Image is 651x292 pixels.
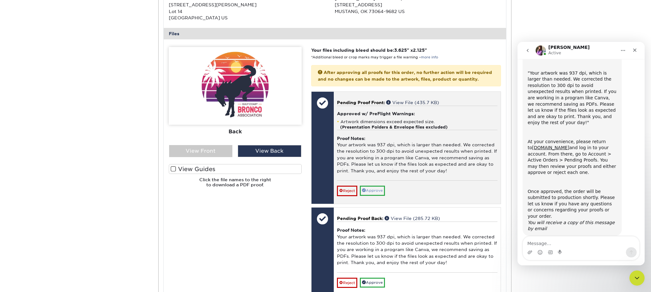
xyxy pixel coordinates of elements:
a: Reject [337,278,357,288]
span: Pending Proof Front: [337,100,385,105]
button: Gif picker [30,208,35,213]
iframe: To enrich screen reader interactions, please activate Accessibility in Grammarly extension settings [629,270,645,286]
div: View Back [238,145,301,157]
label: View Guides [169,164,302,174]
h6: Click the file names to the right to download a PDF proof. [169,177,302,193]
strong: Proof Notes: [337,228,365,233]
iframe: To enrich screen reader interactions, please activate Accessibility in Grammarly extension settings [517,42,645,265]
i: You will receive a copy of this message by email [10,178,97,189]
a: View File (285.72 KB) [385,216,440,221]
div: Back [169,125,302,139]
a: [DOMAIN_NAME] [15,103,52,108]
div: View Front [169,145,233,157]
small: *Additional bleed or crop marks may trigger a file warning – [311,55,438,59]
span: Pending Proof Back: [337,216,383,221]
strong: (Presentation Folders & Envelope files excluded) [340,125,448,129]
strong: After approving all proofs for this order, no further action will be required and no changes can ... [318,70,492,81]
a: View File (435.7 KB) [386,100,439,105]
button: Upload attachment [10,208,15,213]
a: Approve [360,186,385,196]
button: Emoji picker [20,208,25,213]
div: Your artwork was 937 dpi, which is larger than needed. We corrected the resolution to 300 dpi to ... [337,222,497,272]
div: At your convenience, please return to and log in to your account. From there, go to Account > Act... [10,97,99,134]
textarea: Message… [5,195,122,205]
li: Artwork dimensions exceed expected size. [337,119,497,130]
span: 3.625 [394,48,407,53]
button: Start recording [40,208,45,213]
div: Files [164,28,506,39]
h4: Approved w/ PreFlight Warnings: [337,111,497,116]
span: 2.125 [413,48,425,53]
div: Once approved, the order will be submitted to production shortly. Please let us know if you have ... [10,147,99,190]
strong: Proof Notes: [337,136,365,141]
strong: Your files including bleed should be: " x " [311,48,427,53]
a: Approve [360,278,385,288]
div: "Your artwork was 937 dpi, which is larger than needed. We corrected the resolution to 300 dpi to... [10,28,99,84]
a: Reject [337,186,357,196]
a: more info [421,55,438,59]
button: Send a message… [108,205,119,216]
div: Your artwork was 937 dpi, which is larger than needed. We corrected the resolution to 300 dpi to ... [337,130,497,181]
